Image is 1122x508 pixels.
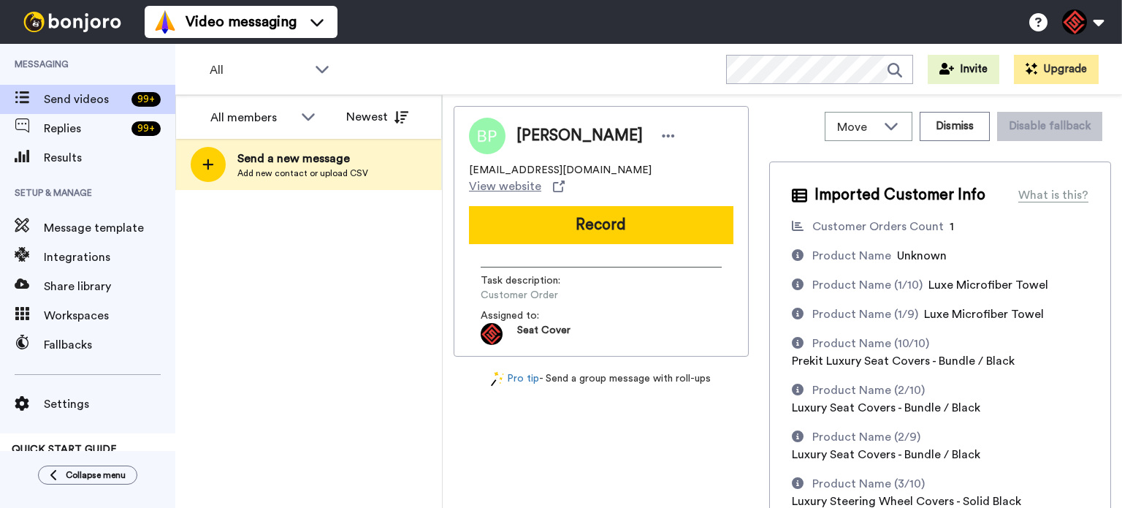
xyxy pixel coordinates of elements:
div: All members [210,109,294,126]
span: Assigned to: [481,308,583,323]
div: Product Name [812,247,891,265]
div: Customer Orders Count [812,218,944,235]
img: vm-color.svg [153,10,177,34]
span: Replies [44,120,126,137]
img: magic-wand.svg [491,371,504,387]
span: Collapse menu [66,469,126,481]
span: Luxury Seat Covers - Bundle / Black [792,402,980,414]
span: Unknown [897,250,947,262]
span: [PERSON_NAME] [516,125,643,147]
span: Luxe Microfiber Towel [928,279,1048,291]
div: Product Name (2/9) [812,428,920,446]
div: Product Name (10/10) [812,335,929,352]
span: Imported Customer Info [814,184,985,206]
span: Settings [44,395,175,413]
span: Move [837,118,877,136]
a: Pro tip [491,371,539,387]
img: ec5645ef-65b2-4455-98b9-10df426c12e0-1681764373.jpg [481,323,503,345]
button: Newest [335,102,419,132]
div: Product Name (1/9) [812,306,918,323]
div: Product Name (3/10) [812,475,925,493]
span: QUICK START GUIDE [12,444,117,455]
button: Invite [928,55,999,84]
span: Luxury Seat Covers - Bundle / Black [792,449,980,460]
span: Send a new message [237,150,368,167]
span: Results [44,149,175,167]
span: Send videos [44,91,126,108]
button: Record [469,206,733,244]
button: Dismiss [920,112,990,141]
div: 99 + [131,121,161,136]
span: Workspaces [44,307,175,325]
div: 99 + [131,92,161,107]
span: Customer Order [481,288,619,303]
span: Integrations [44,249,175,266]
span: Add new contact or upload CSV [237,167,368,179]
span: Seat Cover [517,323,570,345]
a: View website [469,178,565,195]
span: 1 [950,221,954,232]
span: Fallbacks [44,336,175,354]
div: What is this? [1018,186,1088,204]
span: Message template [44,219,175,237]
img: Image of Brittany Pettit [469,118,505,154]
span: Task description : [481,273,583,288]
img: bj-logo-header-white.svg [18,12,127,32]
button: Disable fallback [997,112,1102,141]
span: All [210,61,308,79]
div: - Send a group message with roll-ups [454,371,749,387]
span: Luxury Steering Wheel Covers - Solid Black [792,496,1021,507]
span: View website [469,178,541,195]
button: Upgrade [1014,55,1099,84]
span: [EMAIL_ADDRESS][DOMAIN_NAME] [469,163,652,178]
button: Collapse menu [38,466,137,485]
span: Share library [44,278,175,295]
span: Luxe Microfiber Towel [924,308,1044,320]
div: Product Name (2/10) [812,382,925,399]
span: Prekit Luxury Seat Covers - Bundle / Black [792,355,1015,367]
div: Product Name (1/10) [812,276,923,294]
span: Video messaging [186,12,297,32]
